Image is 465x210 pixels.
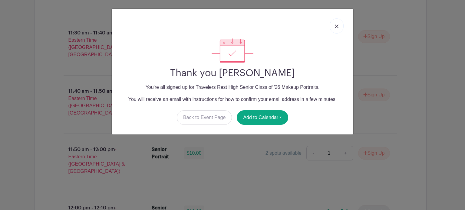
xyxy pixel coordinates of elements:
h2: Thank you [PERSON_NAME] [117,67,348,79]
a: Back to Event Page [177,110,232,125]
img: close_button-5f87c8562297e5c2d7936805f587ecaba9071eb48480494691a3f1689db116b3.svg [335,24,338,28]
p: You're all signed up for Travelers Rest High Senior Class of '26 Makeup Portraits. [117,84,348,91]
img: signup_complete-c468d5dda3e2740ee63a24cb0ba0d3ce5d8a4ecd24259e683200fb1569d990c8.svg [212,38,253,63]
p: You will receive an email with instructions for how to confirm your email address in a few minutes. [117,96,348,103]
button: Add to Calendar [237,110,288,125]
